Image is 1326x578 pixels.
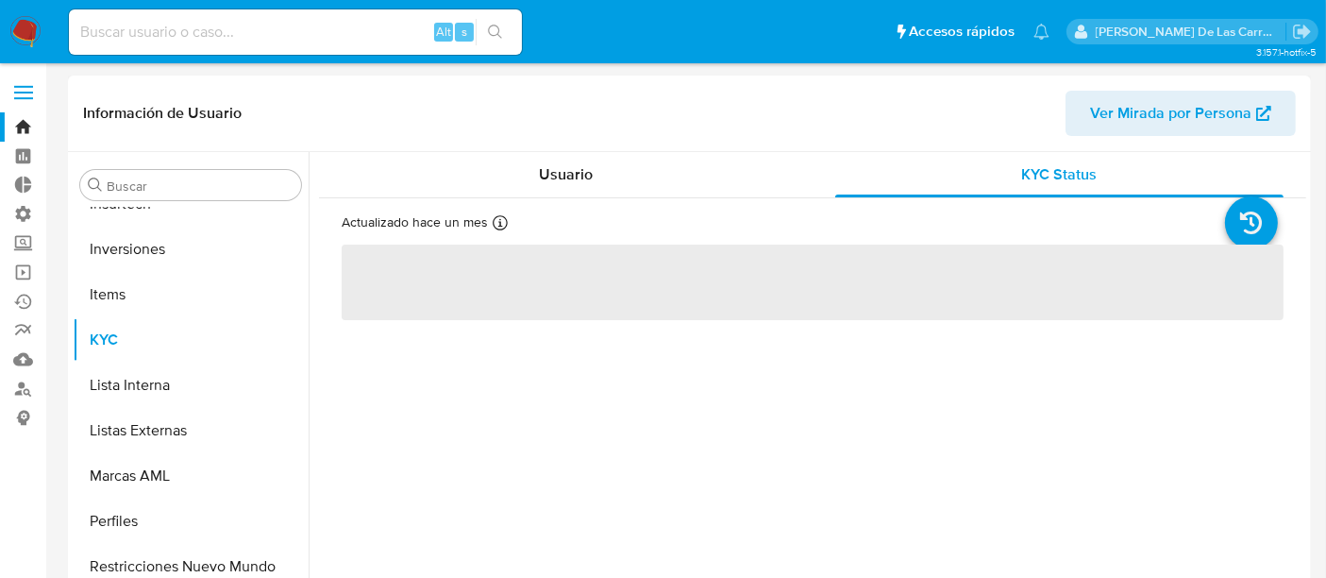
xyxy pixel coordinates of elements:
[73,499,309,544] button: Perfiles
[73,317,309,363] button: KYC
[462,23,467,41] span: s
[88,178,103,193] button: Buscar
[69,20,522,44] input: Buscar usuario o caso...
[476,19,514,45] button: search-icon
[909,22,1015,42] span: Accesos rápidos
[342,245,1284,320] span: ‌
[73,227,309,272] button: Inversiones
[1066,91,1296,136] button: Ver Mirada por Persona
[83,104,242,123] h1: Información de Usuario
[1033,24,1049,40] a: Notificaciones
[1292,22,1312,42] a: Salir
[73,272,309,317] button: Items
[539,163,593,185] span: Usuario
[1090,91,1251,136] span: Ver Mirada por Persona
[436,23,451,41] span: Alt
[107,178,294,195] input: Buscar
[1022,163,1098,185] span: KYC Status
[73,408,309,453] button: Listas Externas
[73,453,309,499] button: Marcas AML
[1096,23,1286,41] p: delfina.delascarreras@mercadolibre.com
[73,363,309,408] button: Lista Interna
[342,213,488,231] p: Actualizado hace un mes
